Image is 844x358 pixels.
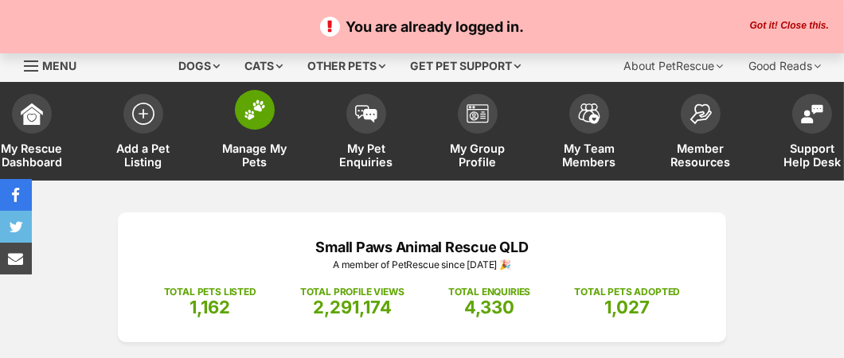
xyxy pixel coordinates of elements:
div: Get pet support [400,50,533,82]
img: add-pet-listing-icon-0afa8454b4691262ce3f59096e99ab1cd57d4a30225e0717b998d2c9b9846f56.svg [132,103,154,125]
div: Other pets [297,50,397,82]
a: My Pet Enquiries [311,86,422,181]
span: My Group Profile [442,142,514,169]
span: Add a Pet Listing [107,142,179,169]
img: manage-my-pets-icon-02211641906a0b7f246fdf0571729dbe1e7629f14944591b6c1af311fb30b64b.svg [244,99,266,120]
img: help-desk-icon-fdf02630f3aa405de69fd3d07c3f3aa587a6932b1a1747fa1d2bba05be0121f9.svg [801,104,823,123]
p: TOTAL PROFILE VIEWS [300,285,404,299]
span: My Team Members [553,142,625,169]
div: Dogs [168,50,232,82]
a: My Team Members [533,86,645,181]
div: Good Reads [737,50,832,82]
p: Small Paws Animal Rescue QLD [142,236,702,258]
div: About PetRescue [612,50,734,82]
button: Close the banner [745,20,834,33]
a: Add a Pet Listing [88,86,199,181]
span: 2,291,174 [313,297,392,317]
span: 1,162 [190,297,230,317]
a: Menu [24,50,88,79]
span: Menu [42,59,76,72]
p: TOTAL PETS ADOPTED [574,285,680,299]
span: 4,330 [464,297,514,317]
a: My Group Profile [422,86,533,181]
img: member-resources-icon-8e73f808a243e03378d46382f2149f9095a855e16c252ad45f914b54edf8863c.svg [690,103,712,125]
span: 1,027 [604,297,650,317]
div: Cats [234,50,295,82]
span: Member Resources [665,142,737,169]
p: You are already logged in. [16,16,828,37]
a: Manage My Pets [199,86,311,181]
span: My Pet Enquiries [330,142,402,169]
img: team-members-icon-5396bd8760b3fe7c0b43da4ab00e1e3bb1a5d9ba89233759b79545d2d3fc5d0d.svg [578,103,600,124]
a: Member Resources [645,86,756,181]
p: A member of PetRescue since [DATE] 🎉 [142,258,702,272]
img: dashboard-icon-eb2f2d2d3e046f16d808141f083e7271f6b2e854fb5c12c21221c1fb7104beca.svg [21,103,43,125]
img: group-profile-icon-3fa3cf56718a62981997c0bc7e787c4b2cf8bcc04b72c1350f741eb67cf2f40e.svg [467,104,489,123]
p: TOTAL ENQUIRIES [448,285,530,299]
span: Manage My Pets [219,142,291,169]
img: pet-enquiries-icon-7e3ad2cf08bfb03b45e93fb7055b45f3efa6380592205ae92323e6603595dc1f.svg [355,105,377,123]
p: TOTAL PETS LISTED [164,285,256,299]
